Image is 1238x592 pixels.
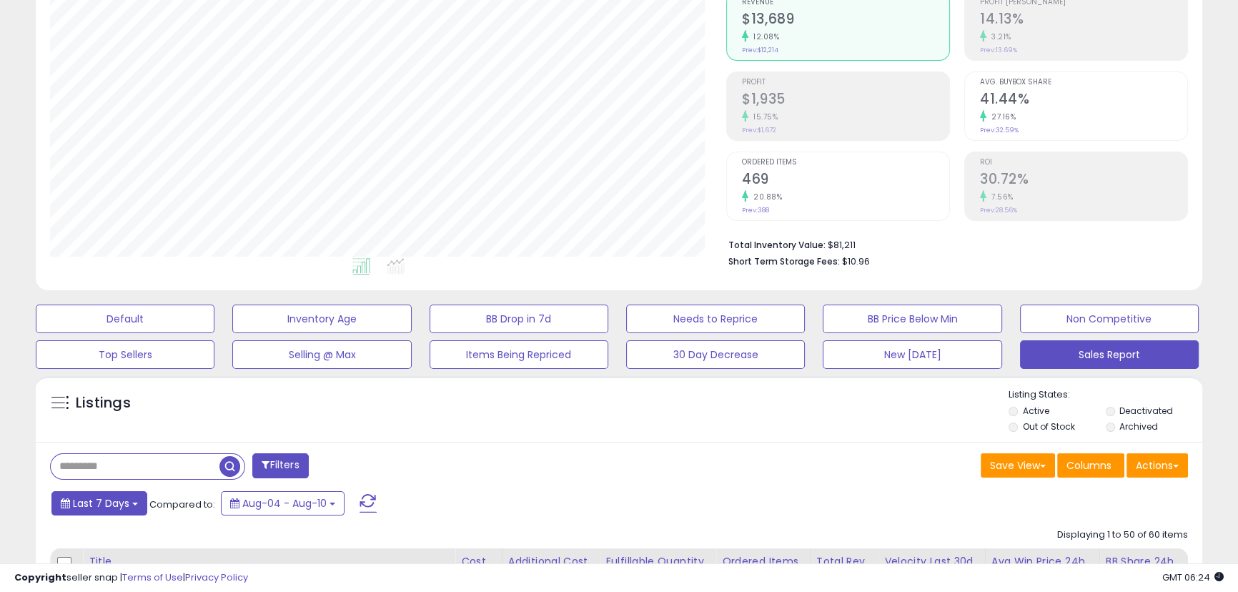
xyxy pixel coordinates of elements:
div: Displaying 1 to 50 of 60 items [1057,528,1188,542]
label: Deactivated [1119,405,1173,417]
span: ROI [980,159,1187,167]
button: Aug-04 - Aug-10 [221,491,345,515]
button: Non Competitive [1020,305,1199,333]
h2: 14.13% [980,11,1187,30]
h2: 30.72% [980,171,1187,190]
button: 30 Day Decrease [626,340,805,369]
span: Ordered Items [742,159,949,167]
label: Archived [1119,420,1158,433]
span: Profit [742,79,949,87]
button: BB Price Below Min [823,305,1001,333]
span: Avg. Buybox Share [980,79,1187,87]
span: Compared to: [149,498,215,511]
h2: $1,935 [742,91,949,110]
small: Prev: 32.59% [980,126,1019,134]
button: Save View [981,453,1055,478]
small: 20.88% [748,192,782,202]
button: New [DATE] [823,340,1001,369]
a: Privacy Policy [185,571,248,584]
b: Total Inventory Value: [728,239,826,251]
strong: Copyright [14,571,66,584]
small: Prev: 388 [742,206,769,214]
b: Short Term Storage Fees: [728,255,840,267]
button: Last 7 Days [51,491,147,515]
button: Needs to Reprice [626,305,805,333]
button: Default [36,305,214,333]
small: Prev: $1,672 [742,126,776,134]
button: Filters [252,453,308,478]
button: Inventory Age [232,305,411,333]
button: Selling @ Max [232,340,411,369]
button: Columns [1057,453,1124,478]
div: seller snap | | [14,571,248,585]
small: Prev: 28.56% [980,206,1017,214]
a: Terms of Use [122,571,183,584]
button: Top Sellers [36,340,214,369]
button: BB Drop in 7d [430,305,608,333]
span: Columns [1066,458,1111,473]
small: 27.16% [986,112,1016,122]
h2: $13,689 [742,11,949,30]
label: Active [1022,405,1049,417]
span: Aug-04 - Aug-10 [242,496,327,510]
li: $81,211 [728,235,1177,252]
p: Listing States: [1009,388,1202,402]
small: 3.21% [986,31,1011,42]
button: Items Being Repriced [430,340,608,369]
small: Prev: $12,214 [742,46,778,54]
small: 15.75% [748,112,778,122]
button: Sales Report [1020,340,1199,369]
label: Out of Stock [1022,420,1074,433]
h2: 41.44% [980,91,1187,110]
small: 12.08% [748,31,779,42]
small: Prev: 13.69% [980,46,1017,54]
span: Last 7 Days [73,496,129,510]
button: Actions [1126,453,1188,478]
h5: Listings [76,393,131,413]
h2: 469 [742,171,949,190]
span: 2025-08-18 06:24 GMT [1162,571,1224,584]
small: 7.56% [986,192,1014,202]
span: $10.96 [842,255,870,268]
